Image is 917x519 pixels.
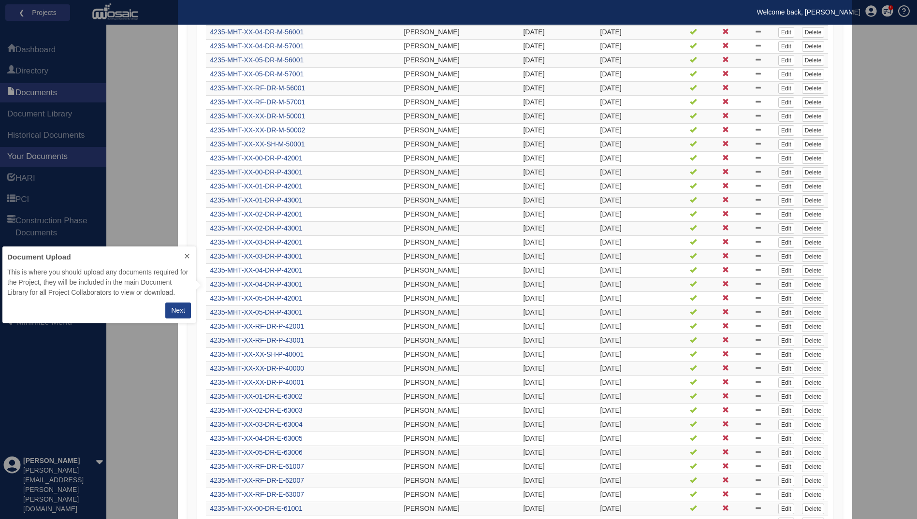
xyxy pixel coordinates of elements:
[778,349,794,360] a: Edit
[519,221,596,235] td: [DATE]
[519,333,596,347] td: [DATE]
[597,418,677,432] td: [DATE]
[778,490,794,500] a: Edit
[778,363,794,374] a: Edit
[210,336,304,344] a: 4235-MHT-XX-RF-DR-P-43001
[210,196,302,204] a: 4235-MHT-XX-01-DR-P-43001
[519,347,596,361] td: [DATE]
[17,317,72,327] span: Minimize Menu
[802,405,825,416] a: Delete
[15,44,56,56] span: Dashboard
[519,460,596,474] td: [DATE]
[519,67,596,81] td: [DATE]
[802,307,825,318] a: Delete
[400,53,519,67] td: [PERSON_NAME]
[778,209,794,220] a: Edit
[400,488,519,502] td: [PERSON_NAME]
[519,137,596,151] td: [DATE]
[210,448,302,456] a: 4235-MHT-XX-05-DR-E-63006
[210,378,304,386] a: 4235-MHT-XX-XX-DR-P-40001
[519,249,596,263] td: [DATE]
[802,195,825,206] a: Delete
[597,432,677,446] td: [DATE]
[597,305,677,319] td: [DATE]
[210,140,305,148] a: 4235-MHT-XX-XX-SH-M-50001
[7,87,15,99] span: Documents
[802,41,825,52] a: Delete
[802,111,825,122] a: Delete
[778,223,794,234] a: Edit
[519,235,596,249] td: [DATE]
[210,434,302,442] a: 4235-MHT-XX-04-DR-E-63005
[597,319,677,333] td: [DATE]
[597,249,677,263] td: [DATE]
[210,505,302,512] a: 4235-MHT-XX-00-DR-E-61001
[210,42,304,50] a: 4235-MHT-XX-04-DR-M-57001
[802,27,825,38] a: Delete
[15,87,57,99] span: Documents
[400,404,519,418] td: [PERSON_NAME]
[778,335,794,346] a: Edit
[802,321,825,332] a: Delete
[400,291,519,305] td: [PERSON_NAME]
[15,194,29,205] span: PCI
[802,209,825,220] a: Delete
[597,347,677,361] td: [DATE]
[7,194,15,206] span: PCI
[802,377,825,388] a: Delete
[597,277,677,291] td: [DATE]
[519,165,596,179] td: [DATE]
[597,179,677,193] td: [DATE]
[802,167,825,178] a: Delete
[597,502,677,516] td: [DATE]
[802,293,825,304] a: Delete
[92,2,141,22] img: logo_white.png
[12,6,64,19] a: ❮ Projects
[519,263,596,277] td: [DATE]
[519,95,596,109] td: [DATE]
[210,490,304,498] a: 4235-MHT-XX-RF-DR-E-63007
[210,224,302,232] a: 4235-MHT-XX-02-DR-P-43001
[778,279,794,290] a: Edit
[519,389,596,404] td: [DATE]
[210,112,305,120] a: 4235-MHT-XX-XX-DR-M-50001
[519,404,596,418] td: [DATE]
[519,179,596,193] td: [DATE]
[519,305,596,319] td: [DATE]
[519,319,596,333] td: [DATE]
[400,333,519,347] td: [PERSON_NAME]
[519,418,596,432] td: [DATE]
[210,308,302,316] a: 4235-MHT-XX-05-DR-P-43001
[210,350,304,358] a: 4235-MHT-XX-XX-SH-P-40001
[519,502,596,516] td: [DATE]
[400,446,519,460] td: [PERSON_NAME]
[802,223,825,234] a: Delete
[597,123,677,137] td: [DATE]
[802,55,825,66] a: Delete
[400,67,519,81] td: [PERSON_NAME]
[15,173,35,184] span: HARI
[778,153,794,164] a: Edit
[778,307,794,318] a: Edit
[400,109,519,123] td: [PERSON_NAME]
[7,216,15,239] span: Construction Phase Documents
[778,237,794,248] a: Edit
[802,153,825,164] a: Delete
[210,266,302,274] a: 4235-MHT-XX-04-DR-P-42001
[597,151,677,165] td: [DATE]
[597,39,677,53] td: [DATE]
[802,251,825,262] a: Delete
[802,504,825,514] a: Delete
[23,466,96,514] div: [PERSON_NAME][EMAIL_ADDRESS][PERSON_NAME][PERSON_NAME][DOMAIN_NAME]
[778,139,794,150] a: Edit
[400,249,519,263] td: [PERSON_NAME]
[597,81,677,95] td: [DATE]
[778,265,794,276] a: Edit
[597,165,677,179] td: [DATE]
[400,123,519,137] td: [PERSON_NAME]
[778,504,794,514] a: Edit
[210,28,304,36] a: 4235-MHT-XX-04-DR-M-56001
[15,215,99,239] span: Construction Phase Documents
[400,193,519,207] td: [PERSON_NAME]
[400,277,519,291] td: [PERSON_NAME]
